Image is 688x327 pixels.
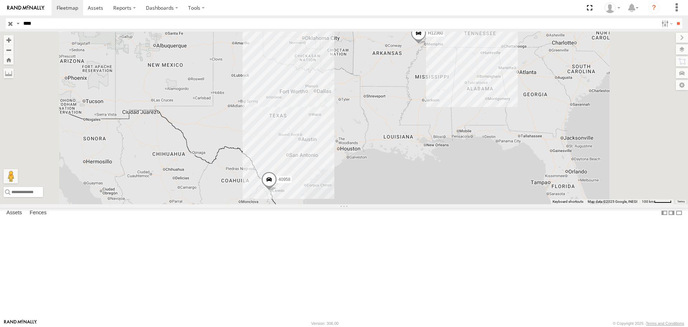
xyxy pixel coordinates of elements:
[648,2,660,14] i: ?
[668,208,675,218] label: Dock Summary Table to the Right
[7,5,44,10] img: rand-logo.svg
[676,80,688,90] label: Map Settings
[661,208,668,218] label: Dock Summary Table to the Left
[553,199,583,204] button: Keyboard shortcuts
[311,321,339,326] div: Version: 306.00
[4,55,14,65] button: Zoom Home
[26,208,50,218] label: Fences
[602,3,623,13] div: Caseta Laredo TX
[4,35,14,45] button: Zoom in
[677,200,685,203] a: Terms (opens in new tab)
[4,169,18,183] button: Drag Pegman onto the map to open Street View
[4,68,14,78] label: Measure
[428,31,443,36] span: H12360
[659,18,674,29] label: Search Filter Options
[278,177,290,182] span: 40958
[675,208,683,218] label: Hide Summary Table
[640,199,674,204] button: Map Scale: 100 km per 45 pixels
[642,200,654,204] span: 100 km
[646,321,684,326] a: Terms and Conditions
[4,45,14,55] button: Zoom out
[3,208,25,218] label: Assets
[588,200,637,204] span: Map data ©2025 Google, INEGI
[4,320,37,327] a: Visit our Website
[15,18,21,29] label: Search Query
[613,321,684,326] div: © Copyright 2025 -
